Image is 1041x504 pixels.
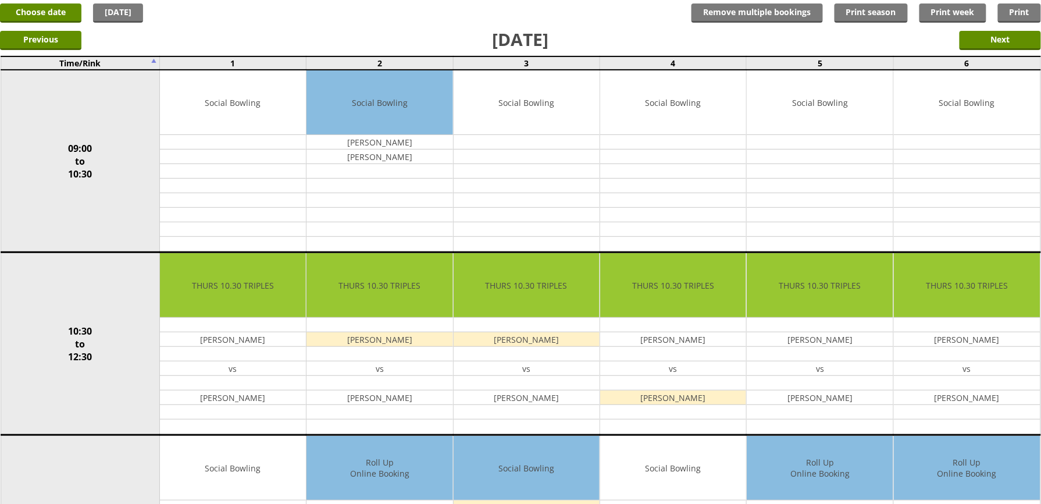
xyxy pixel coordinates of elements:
td: [PERSON_NAME] [306,332,452,347]
td: 6 [893,56,1040,70]
td: 10:30 to 12:30 [1,253,159,435]
td: THURS 10.30 TRIPLES [894,253,1040,318]
td: 09:00 to 10:30 [1,70,159,253]
td: vs [747,361,893,376]
td: [PERSON_NAME] [894,391,1040,405]
a: Print [998,3,1041,23]
input: Next [960,31,1041,50]
td: Social Bowling [454,436,600,501]
td: THURS 10.30 TRIPLES [747,253,893,318]
td: Social Bowling [160,70,306,135]
td: [PERSON_NAME] [160,332,306,347]
input: Remove multiple bookings [691,3,823,23]
a: [DATE] [93,3,143,23]
td: Social Bowling [454,70,600,135]
td: 4 [600,56,747,70]
td: Roll Up Online Booking [747,436,893,501]
td: vs [600,361,746,376]
td: Social Bowling [600,436,746,501]
td: 5 [747,56,893,70]
td: THURS 10.30 TRIPLES [600,253,746,318]
td: Social Bowling [894,70,1040,135]
td: [PERSON_NAME] [160,391,306,405]
td: [PERSON_NAME] [306,391,452,405]
td: [PERSON_NAME] [747,332,893,347]
td: THURS 10.30 TRIPLES [306,253,452,318]
td: Social Bowling [160,436,306,501]
td: [PERSON_NAME] [600,332,746,347]
td: [PERSON_NAME] [306,150,452,164]
td: [PERSON_NAME] [454,332,600,347]
td: Social Bowling [306,70,452,135]
a: Print season [835,3,908,23]
td: [PERSON_NAME] [306,135,452,150]
td: [PERSON_NAME] [894,332,1040,347]
td: vs [160,361,306,376]
td: [PERSON_NAME] [747,391,893,405]
td: vs [894,361,1040,376]
td: 3 [453,56,600,70]
td: Roll Up Online Booking [306,436,452,501]
td: 1 [159,56,306,70]
a: Print week [919,3,986,23]
td: Time/Rink [1,56,159,70]
td: vs [454,361,600,376]
td: vs [306,361,452,376]
td: THURS 10.30 TRIPLES [160,253,306,318]
td: [PERSON_NAME] [454,391,600,405]
td: Social Bowling [747,70,893,135]
td: [PERSON_NAME] [600,391,746,405]
td: Roll Up Online Booking [894,436,1040,501]
td: THURS 10.30 TRIPLES [454,253,600,318]
td: 2 [306,56,453,70]
td: Social Bowling [600,70,746,135]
